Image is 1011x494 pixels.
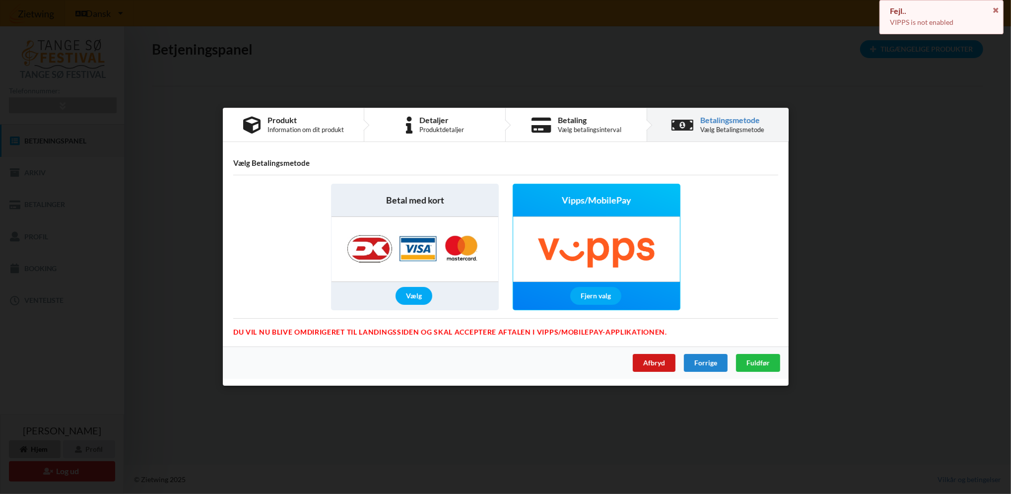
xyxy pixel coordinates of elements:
[890,6,993,16] div: Fejl..
[516,217,676,282] img: Vipps/MobilePay
[337,217,493,282] img: Nets
[890,17,993,27] p: VIPPS is not enabled
[419,126,464,134] div: Produktdetaljer
[700,126,764,134] div: Vælg Betalingsmetode
[561,195,631,207] span: Vipps/MobilePay
[267,116,343,124] div: Produkt
[386,195,444,207] span: Betal med kort
[570,287,621,305] div: Fjern valg
[700,116,764,124] div: Betalingsmetode
[683,354,727,372] div: Forrige
[746,359,769,367] span: Fuldfør
[233,159,778,168] h4: Vælg Betalingsmetode
[396,287,432,305] div: Vælg
[419,116,464,124] div: Detaljer
[267,126,343,134] div: Information om dit produkt
[632,354,675,372] div: Afbryd
[557,116,621,124] div: Betaling
[233,319,778,330] div: Du vil nu blive omdirigeret til landingssiden og skal acceptere aftalen i Vipps/MobilePay-applika...
[557,126,621,134] div: Vælg betalingsinterval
